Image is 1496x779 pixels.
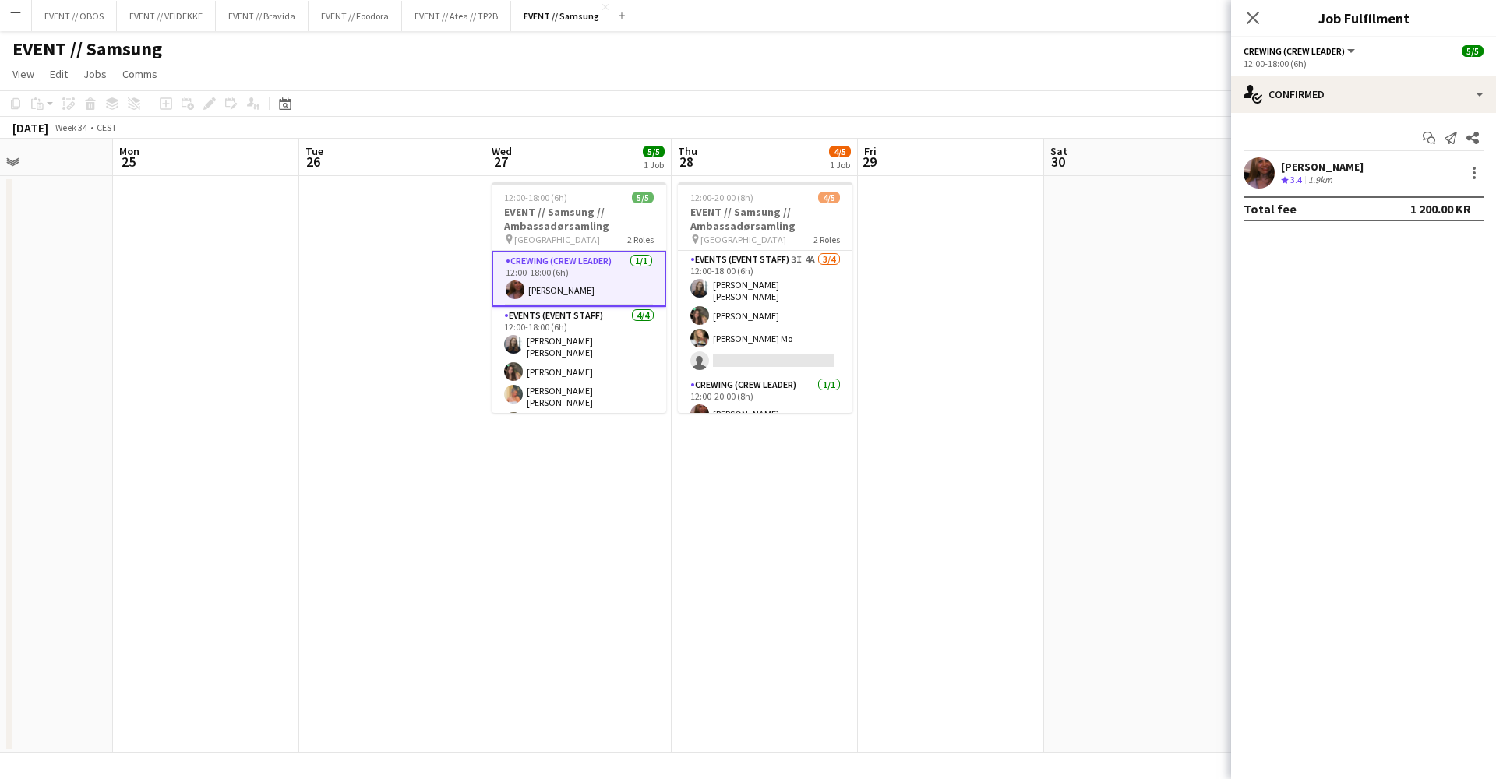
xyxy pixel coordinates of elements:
[511,1,612,31] button: EVENT // Samsung
[818,192,840,203] span: 4/5
[492,144,512,158] span: Wed
[77,64,113,84] a: Jobs
[119,144,139,158] span: Mon
[690,192,753,203] span: 12:00-20:00 (8h)
[1231,76,1496,113] div: Confirmed
[678,376,852,429] app-card-role: Crewing (Crew Leader)1/112:00-20:00 (8h)[PERSON_NAME]
[1290,174,1302,185] span: 3.4
[44,64,74,84] a: Edit
[309,1,402,31] button: EVENT // Foodora
[643,146,665,157] span: 5/5
[830,159,850,171] div: 1 Job
[504,192,567,203] span: 12:00-18:00 (6h)
[678,182,852,413] app-job-card: 12:00-20:00 (8h)4/5EVENT // Samsung // Ambassadørsamling [GEOGRAPHIC_DATA]2 RolesEvents (Event St...
[1050,144,1067,158] span: Sat
[1305,174,1335,187] div: 1.9km
[492,182,666,413] app-job-card: 12:00-18:00 (6h)5/5EVENT // Samsung // Ambassadørsamling [GEOGRAPHIC_DATA]2 RolesCrewing (Crew Le...
[303,153,323,171] span: 26
[678,144,697,158] span: Thu
[117,1,216,31] button: EVENT // VEIDEKKE
[492,307,666,437] app-card-role: Events (Event Staff)4/412:00-18:00 (6h)[PERSON_NAME] [PERSON_NAME][PERSON_NAME][PERSON_NAME] [PER...
[83,67,107,81] span: Jobs
[12,120,48,136] div: [DATE]
[50,67,68,81] span: Edit
[305,144,323,158] span: Tue
[97,122,117,133] div: CEST
[51,122,90,133] span: Week 34
[216,1,309,31] button: EVENT // Bravida
[6,64,41,84] a: View
[678,251,852,376] app-card-role: Events (Event Staff)3I4A3/412:00-18:00 (6h)[PERSON_NAME] [PERSON_NAME][PERSON_NAME][PERSON_NAME] Mo
[489,153,512,171] span: 27
[813,234,840,245] span: 2 Roles
[122,67,157,81] span: Comms
[1244,58,1484,69] div: 12:00-18:00 (6h)
[1244,201,1297,217] div: Total fee
[676,153,697,171] span: 28
[116,64,164,84] a: Comms
[492,205,666,233] h3: EVENT // Samsung // Ambassadørsamling
[12,67,34,81] span: View
[862,153,877,171] span: 29
[632,192,654,203] span: 5/5
[627,234,654,245] span: 2 Roles
[829,146,851,157] span: 4/5
[644,159,664,171] div: 1 Job
[32,1,117,31] button: EVENT // OBOS
[1048,153,1067,171] span: 30
[514,234,600,245] span: [GEOGRAPHIC_DATA]
[117,153,139,171] span: 25
[678,205,852,233] h3: EVENT // Samsung // Ambassadørsamling
[1231,8,1496,28] h3: Job Fulfilment
[1462,45,1484,57] span: 5/5
[492,251,666,307] app-card-role: Crewing (Crew Leader)1/112:00-18:00 (6h)[PERSON_NAME]
[402,1,511,31] button: EVENT // Atea // TP2B
[1244,45,1345,57] span: Crewing (Crew Leader)
[864,144,877,158] span: Fri
[1410,201,1471,217] div: 1 200.00 KR
[1281,160,1364,174] div: [PERSON_NAME]
[1244,45,1357,57] button: Crewing (Crew Leader)
[12,37,162,61] h1: EVENT // Samsung
[700,234,786,245] span: [GEOGRAPHIC_DATA]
